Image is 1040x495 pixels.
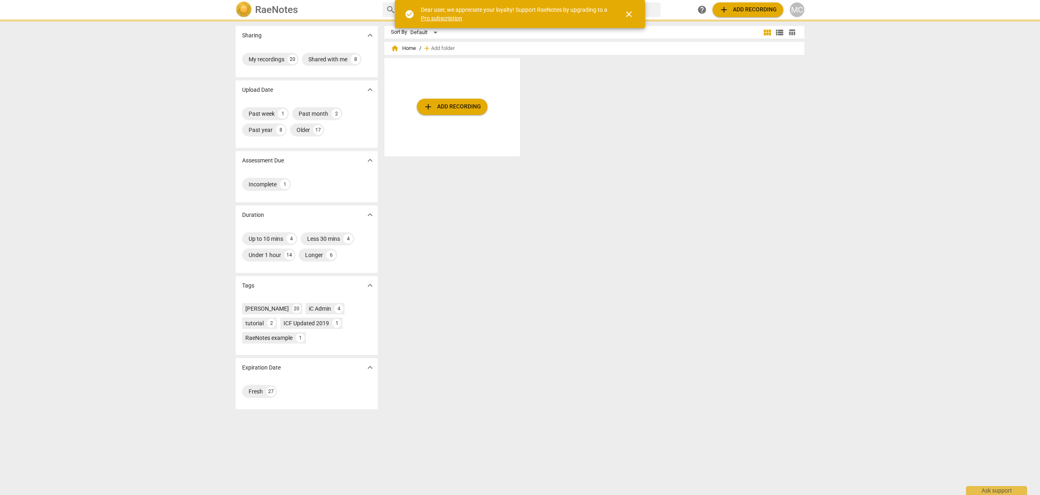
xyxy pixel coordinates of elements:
div: 2 [267,319,276,328]
div: 8 [276,125,286,135]
div: 1 [332,319,341,328]
div: Past year [249,126,273,134]
div: Less 30 mins [307,235,340,243]
span: add [719,5,729,15]
div: 20 [288,54,297,64]
button: Tile view [761,26,773,39]
span: expand_more [365,363,375,372]
div: [PERSON_NAME] [245,305,289,313]
div: 20 [292,304,301,313]
div: Fresh [249,387,263,396]
button: List view [773,26,786,39]
div: Past week [249,110,275,118]
div: Default [410,26,440,39]
button: Show more [364,209,376,221]
a: Help [695,2,709,17]
img: Logo [236,2,252,18]
div: Longer [305,251,323,259]
button: Show more [364,361,376,374]
div: 4 [343,234,353,244]
div: Older [297,126,310,134]
span: expand_more [365,210,375,220]
span: / [419,45,421,52]
span: check_circle [405,9,414,19]
span: home [391,44,399,52]
button: Show more [364,84,376,96]
h2: RaeNotes [255,4,298,15]
span: add [423,102,433,112]
div: 2 [331,109,341,119]
p: Duration [242,211,264,219]
span: expand_more [365,30,375,40]
div: 8 [351,54,360,64]
p: Assessment Due [242,156,284,165]
a: LogoRaeNotes [236,2,376,18]
span: expand_more [365,156,375,165]
button: Show more [364,154,376,166]
span: Add folder [431,45,455,52]
div: ICF Updated 2019 [284,319,329,327]
span: view_list [775,28,784,37]
p: Tags [242,281,254,290]
div: 4 [286,234,296,244]
div: 1 [280,179,290,189]
div: Under 1 hour [249,251,281,259]
p: Upload Date [242,86,273,94]
button: Upload [417,99,487,115]
div: 4 [334,304,343,313]
button: Show more [364,29,376,41]
div: My recordings [249,55,284,63]
div: RaeNotes example [245,334,292,342]
div: 27 [266,387,276,396]
span: add [423,44,431,52]
span: search [386,5,396,15]
button: Table view [786,26,798,39]
p: Sharing [242,31,262,40]
button: Show more [364,279,376,292]
span: Add recording [719,5,777,15]
div: 17 [313,125,323,135]
div: Ask support [966,486,1027,495]
p: Expiration Date [242,363,281,372]
div: tutorial [245,319,264,327]
div: Dear user, we appreciate your loyalty! Support RaeNotes by upgrading to a [421,6,609,22]
span: expand_more [365,281,375,290]
div: 6 [326,250,336,260]
span: Add recording [423,102,481,112]
div: Incomplete [249,180,277,188]
div: 14 [284,250,294,260]
button: Close [619,4,639,24]
div: 1 [296,333,305,342]
div: Shared with me [308,55,347,63]
span: Home [391,44,416,52]
button: MC [790,2,804,17]
span: close [624,9,634,19]
div: iC Admin [309,305,331,313]
div: Sort By [391,29,407,35]
div: 1 [278,109,288,119]
button: Upload [713,2,783,17]
span: table_chart [788,28,796,36]
span: expand_more [365,85,375,95]
div: Up to 10 mins [249,235,283,243]
div: Past month [299,110,328,118]
span: help [697,5,707,15]
span: view_module [763,28,772,37]
a: Pro subscription [421,15,462,22]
